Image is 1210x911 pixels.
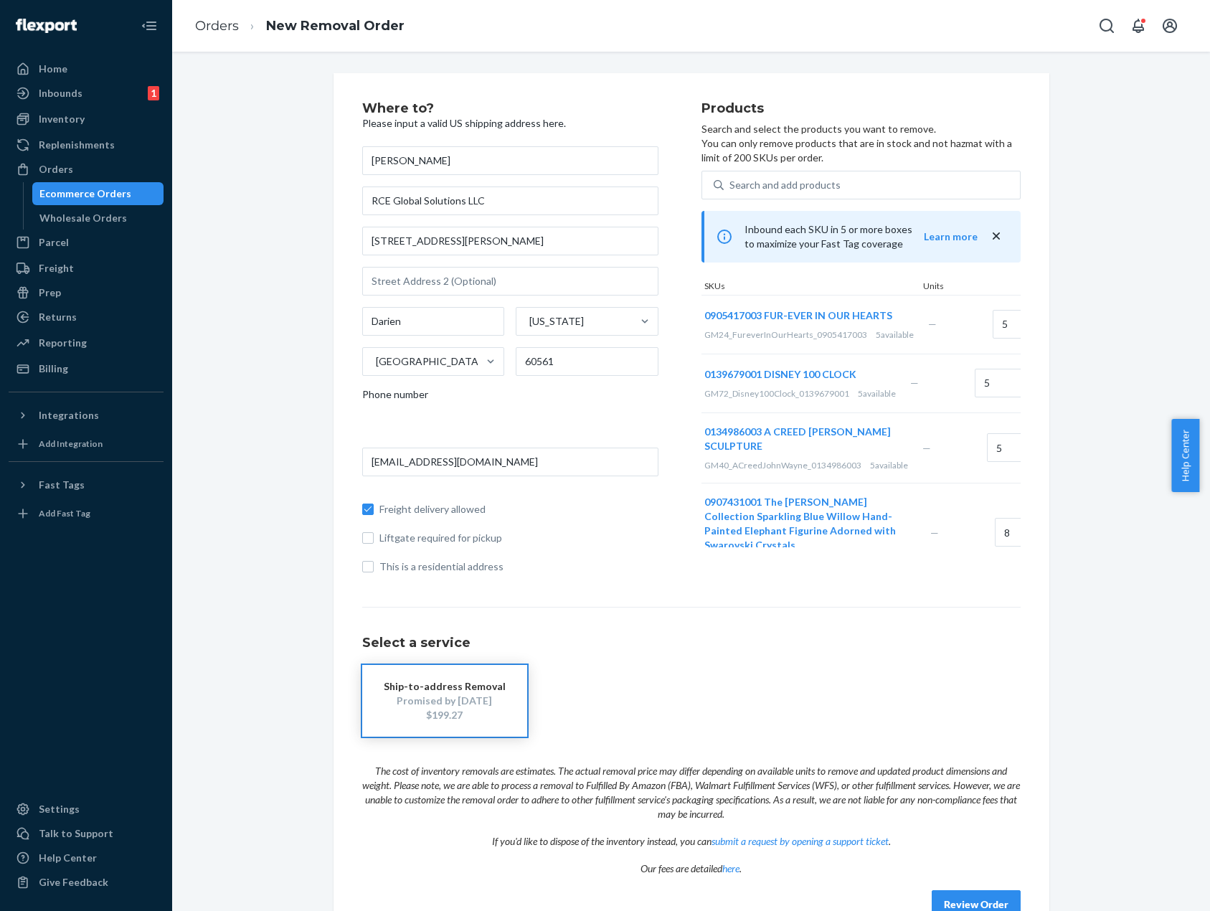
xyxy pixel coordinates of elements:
[876,329,914,340] span: 5 available
[987,433,1050,462] input: Quantity
[870,460,908,471] span: 5 available
[39,826,113,841] div: Talk to Support
[39,187,131,201] div: Ecommerce Orders
[39,802,80,816] div: Settings
[9,433,164,455] a: Add Integration
[148,86,159,100] div: 1
[362,821,1021,849] p: If you'd like to dispose of the inventory instead, you can .
[39,336,87,350] div: Reporting
[704,425,891,452] span: 0134986003 A CREED [PERSON_NAME] SCULPTURE
[9,108,164,131] a: Inventory
[920,280,985,295] div: Units
[910,377,919,389] span: —
[989,229,1003,244] button: close
[362,227,658,255] input: Street Address
[722,862,739,874] a: here
[704,495,913,552] button: 0907431001 The [PERSON_NAME] Collection Sparkling Blue Willow Hand-Painted Elephant Figurine Ador...
[39,261,74,275] div: Freight
[1171,419,1199,492] button: Help Center
[362,665,527,737] button: Ship-to-address RemovalPromised by [DATE]$199.27
[195,18,239,34] a: Orders
[9,231,164,254] a: Parcel
[516,347,658,376] input: ZIP Code
[701,122,1021,165] p: Search and select the products you want to remove. You can only remove products that are in stock...
[704,309,892,321] span: 0905417003 FUR-EVER IN OUR HEARTS
[39,235,69,250] div: Parcel
[9,133,164,156] a: Replenishments
[9,404,164,427] button: Integrations
[384,679,506,694] div: Ship-to-address Removal
[39,112,85,126] div: Inventory
[39,62,67,76] div: Home
[928,318,937,330] span: —
[39,875,108,889] div: Give Feedback
[362,504,374,515] input: Freight delivery allowed
[39,362,68,376] div: Billing
[729,178,841,192] div: Search and add products
[1119,868,1196,904] iframe: Opens a widget where you can chat to one of our agents
[930,527,939,539] span: —
[993,310,1056,339] input: Quantity
[39,86,82,100] div: Inbounds
[701,280,920,295] div: SKUs
[9,473,164,496] button: Fast Tags
[704,388,849,399] span: GM72_Disney100Clock_0139679001
[362,102,658,116] h2: Where to?
[376,354,481,369] div: [GEOGRAPHIC_DATA]
[529,314,584,329] div: [US_STATE]
[1092,11,1121,40] button: Open Search Box
[362,146,658,175] input: First & Last Name
[362,849,1021,876] p: Our fees are detailed .
[1124,11,1153,40] button: Open notifications
[712,835,889,847] a: submit a request by opening a support ticket
[858,388,896,399] span: 5 available
[16,19,77,33] img: Flexport logo
[362,187,658,215] input: Company Name
[9,331,164,354] a: Reporting
[135,11,164,40] button: Close Navigation
[701,211,1021,263] div: Inbound each SKU in 5 or more boxes to maximize your Fast Tag coverage
[704,367,856,382] button: 0139679001 DISNEY 100 CLOCK
[704,308,892,323] button: 0905417003 FUR-EVER IN OUR HEARTS
[39,851,97,865] div: Help Center
[32,207,164,230] a: Wholesale Orders
[704,368,856,380] span: 0139679001 DISNEY 100 CLOCK
[704,425,905,453] button: 0134986003 A CREED [PERSON_NAME] SCULPTURE
[362,307,505,336] input: City
[9,822,164,845] button: Talk to Support
[32,182,164,205] a: Ecommerce Orders
[184,5,416,47] ol: breadcrumbs
[39,138,115,152] div: Replenishments
[528,314,529,329] input: [US_STATE]
[39,310,77,324] div: Returns
[39,478,85,492] div: Fast Tags
[922,442,931,454] span: —
[362,636,1021,651] h1: Select a service
[995,518,1058,547] input: Quantity
[39,285,61,300] div: Prep
[9,281,164,304] a: Prep
[704,460,861,471] span: GM40_ACreedJohnWayne_0134986003
[9,57,164,80] a: Home
[362,116,658,131] p: Please input a valid US shipping address here.
[39,211,127,225] div: Wholesale Orders
[9,846,164,869] a: Help Center
[9,871,164,894] button: Give Feedback
[362,267,658,296] input: Street Address 2 (Optional)
[9,306,164,329] a: Returns
[39,507,90,519] div: Add Fast Tag
[39,162,73,176] div: Orders
[384,708,506,722] div: $199.27
[379,531,658,545] span: Liftgate required for pickup
[704,496,896,551] span: 0907431001 The [PERSON_NAME] Collection Sparkling Blue Willow Hand-Painted Elephant Figurine Ador...
[362,751,1021,821] p: The cost of inventory removals are estimates. The actual removal price may differ depending on av...
[384,694,506,708] div: Promised by [DATE]
[9,158,164,181] a: Orders
[266,18,405,34] a: New Removal Order
[362,448,658,476] input: Email (Required)
[924,230,978,244] button: Learn more
[9,798,164,821] a: Settings
[704,329,867,340] span: GM24_FureverInOurHearts_0905417003
[1155,11,1184,40] button: Open account menu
